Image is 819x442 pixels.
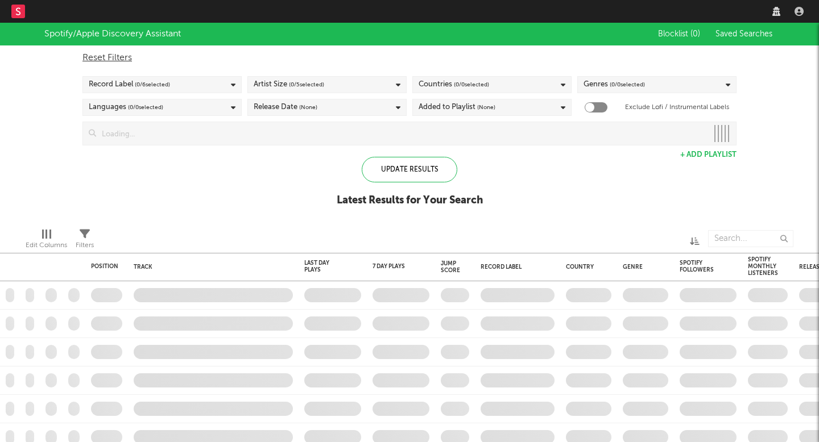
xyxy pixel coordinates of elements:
div: Filters [76,224,94,257]
div: Spotify/Apple Discovery Assistant [44,27,181,41]
div: Record Label [481,264,549,270]
span: Blocklist [658,30,700,38]
span: ( 0 / 0 selected) [128,101,163,114]
input: Search... [708,230,793,247]
span: (None) [477,101,495,114]
button: + Add Playlist [680,151,737,159]
span: ( 0 / 5 selected) [289,78,324,91]
span: ( 0 / 0 selected) [454,78,489,91]
div: Country [566,264,606,270]
button: Saved Searches [712,30,775,39]
div: Release Date [254,101,317,114]
span: Saved Searches [715,30,775,38]
div: Reset Filters [82,51,737,65]
span: ( 0 / 0 selected) [610,78,645,91]
div: Jump Score [441,260,460,274]
span: ( 0 ) [690,30,700,38]
div: Track [134,264,287,270]
span: ( 0 / 6 selected) [135,78,170,91]
div: Spotify Followers [680,260,719,273]
div: Genres [584,78,645,91]
div: Last Day Plays [304,260,344,273]
div: Countries [419,78,489,91]
div: Filters [76,239,94,252]
div: Record Label [89,78,170,91]
div: Latest Results for Your Search [337,194,483,207]
div: Edit Columns [26,239,67,252]
div: Added to Playlist [419,101,495,114]
div: Languages [89,101,163,114]
div: Genre [623,264,663,270]
div: 7 Day Plays [373,263,412,270]
div: Artist Size [254,78,324,91]
div: Position [91,263,118,270]
div: Update Results [362,157,457,182]
label: Exclude Lofi / Instrumental Labels [625,101,729,114]
div: Edit Columns [26,224,67,257]
span: (None) [299,101,317,114]
input: Loading... [96,122,708,145]
div: Spotify Monthly Listeners [748,256,778,277]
